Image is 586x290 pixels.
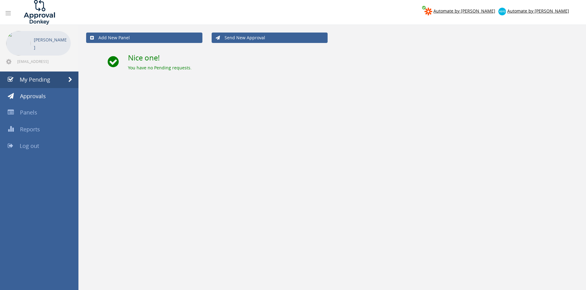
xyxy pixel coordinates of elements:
span: Reports [20,126,40,133]
span: Log out [20,142,39,149]
span: My Pending [20,76,50,83]
a: Add New Panel [86,33,202,43]
h2: Nice one! [128,54,578,62]
img: zapier-logomark.png [425,8,432,15]
a: Send New Approval [212,33,328,43]
span: [EMAIL_ADDRESS][DOMAIN_NAME] [17,59,70,64]
img: xero-logo.png [498,8,506,15]
div: You have no Pending requests. [128,65,578,71]
span: Automate by [PERSON_NAME] [507,8,569,14]
span: Approvals [20,92,46,100]
span: Panels [20,109,37,116]
p: [PERSON_NAME] [34,36,68,51]
span: Automate by [PERSON_NAME] [433,8,495,14]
